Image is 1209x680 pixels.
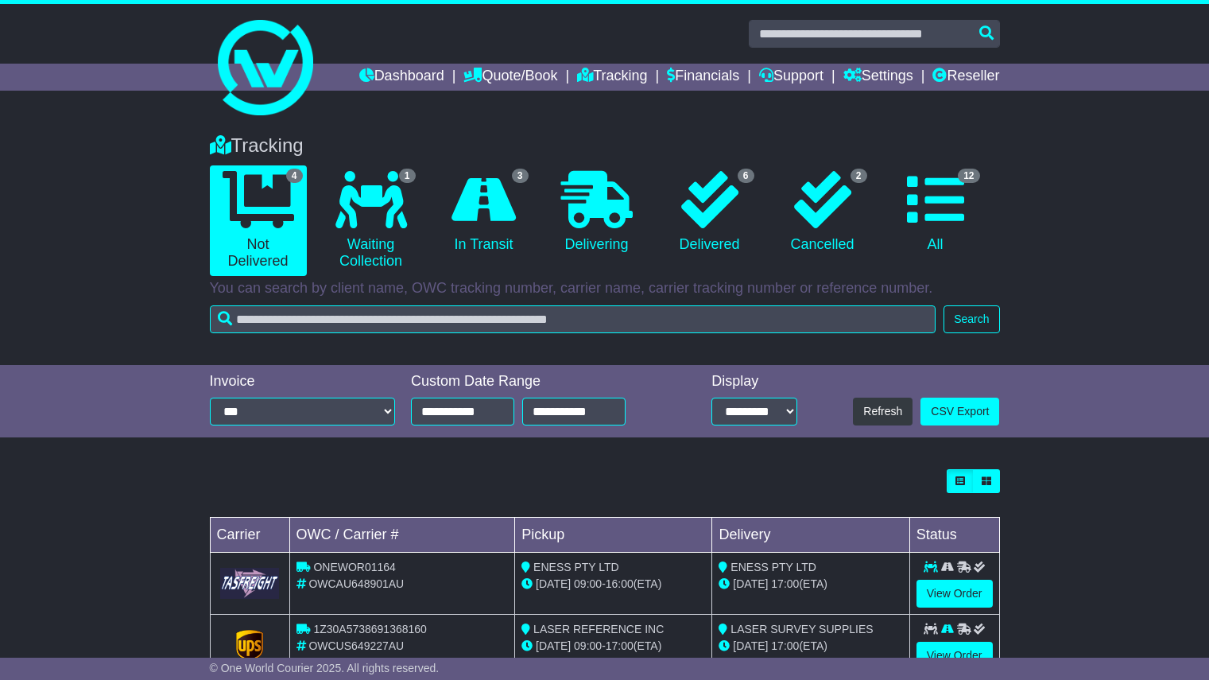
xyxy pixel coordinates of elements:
td: Delivery [712,518,909,553]
div: (ETA) [719,638,902,655]
span: 12 [958,169,979,183]
span: LASER REFERENCE INC [533,623,664,635]
td: OWC / Carrier # [289,518,515,553]
span: 09:00 [574,577,602,590]
a: 6 Delivered [661,165,758,259]
button: Refresh [853,398,913,425]
span: 2 [851,169,867,183]
div: - (ETA) [521,576,705,593]
span: 1 [399,169,416,183]
a: View Order [916,580,993,608]
div: (ETA) [719,576,902,593]
div: Custom Date Range [411,373,664,391]
div: Display [711,373,797,391]
p: You can search by client name, OWC tracking number, carrier name, carrier tracking number or refe... [210,280,1000,297]
a: Tracking [577,64,647,91]
div: Invoice [210,373,396,391]
a: Financials [667,64,739,91]
a: View Order [916,642,993,670]
a: Delivering [548,165,645,259]
span: 6 [738,169,754,183]
a: 12 All [887,165,984,259]
span: 09:00 [574,639,602,652]
span: OWCUS649227AU [308,639,404,652]
span: © One World Courier 2025. All rights reserved. [210,662,440,674]
td: Carrier [210,518,289,553]
td: Status [909,518,999,553]
div: - (ETA) [521,638,705,655]
span: ENESS PTY LTD [533,561,619,573]
span: 4 [286,169,303,183]
span: LASER SURVEY SUPPLIES [730,623,873,635]
a: 4 Not Delivered [210,165,307,276]
span: [DATE] [536,577,571,590]
a: 2 Cancelled [774,165,871,259]
a: CSV Export [920,398,999,425]
span: 17:00 [771,577,799,590]
a: Support [759,64,823,91]
span: [DATE] [733,577,768,590]
img: GetCarrierServiceLogo [236,630,263,662]
span: 17:00 [771,639,799,652]
a: Settings [843,64,913,91]
a: Quote/Book [463,64,557,91]
span: 16:00 [606,577,634,590]
a: 3 In Transit [436,165,533,259]
span: 1Z30A5738691368160 [313,623,426,635]
div: Tracking [202,134,1008,157]
span: [DATE] [536,639,571,652]
td: Pickup [515,518,712,553]
a: 1 Waiting Collection [323,165,420,276]
span: ONEWOR01164 [313,561,395,573]
a: Reseller [932,64,999,91]
a: Dashboard [359,64,444,91]
span: 17:00 [606,639,634,652]
span: 3 [512,169,529,183]
img: GetCarrierServiceLogo [220,568,280,599]
span: OWCAU648901AU [308,577,404,590]
button: Search [944,305,999,333]
span: [DATE] [733,639,768,652]
span: ENESS PTY LTD [730,561,816,573]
